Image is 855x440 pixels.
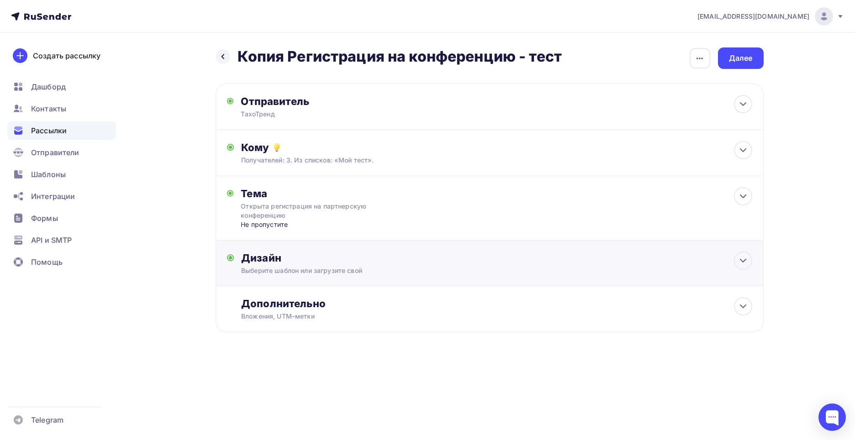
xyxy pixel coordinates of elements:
[31,213,58,224] span: Формы
[31,235,72,246] span: API и SMTP
[31,125,67,136] span: Рассылки
[729,53,753,63] div: Далее
[241,110,419,119] div: ТахоТренд
[697,7,844,26] a: [EMAIL_ADDRESS][DOMAIN_NAME]
[33,50,100,61] div: Создать рассылку
[31,81,66,92] span: Дашборд
[241,297,752,310] div: Дополнительно
[241,187,421,200] div: Тема
[7,100,116,118] a: Контакты
[241,156,701,165] div: Получателей: 3. Из списков: «Мой тест».
[241,251,752,264] div: Дизайн
[7,143,116,162] a: Отправители
[7,78,116,96] a: Дашборд
[31,169,66,180] span: Шаблоны
[241,220,421,229] div: Не пропустите
[31,191,75,202] span: Интеграции
[697,12,809,21] span: [EMAIL_ADDRESS][DOMAIN_NAME]
[7,121,116,140] a: Рассылки
[241,141,752,154] div: Кому
[241,95,438,108] div: Отправитель
[31,103,66,114] span: Контакты
[241,266,701,275] div: Выберите шаблон или загрузите свой
[31,414,63,425] span: Telegram
[7,165,116,183] a: Шаблоны
[241,202,403,220] div: Открыта регистрация на партнерскую конференцию
[7,209,116,227] a: Формы
[241,312,701,321] div: Вложения, UTM–метки
[31,147,79,158] span: Отправители
[237,47,562,66] h2: Копия Регистрация на конференцию - тест
[31,257,63,267] span: Помощь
